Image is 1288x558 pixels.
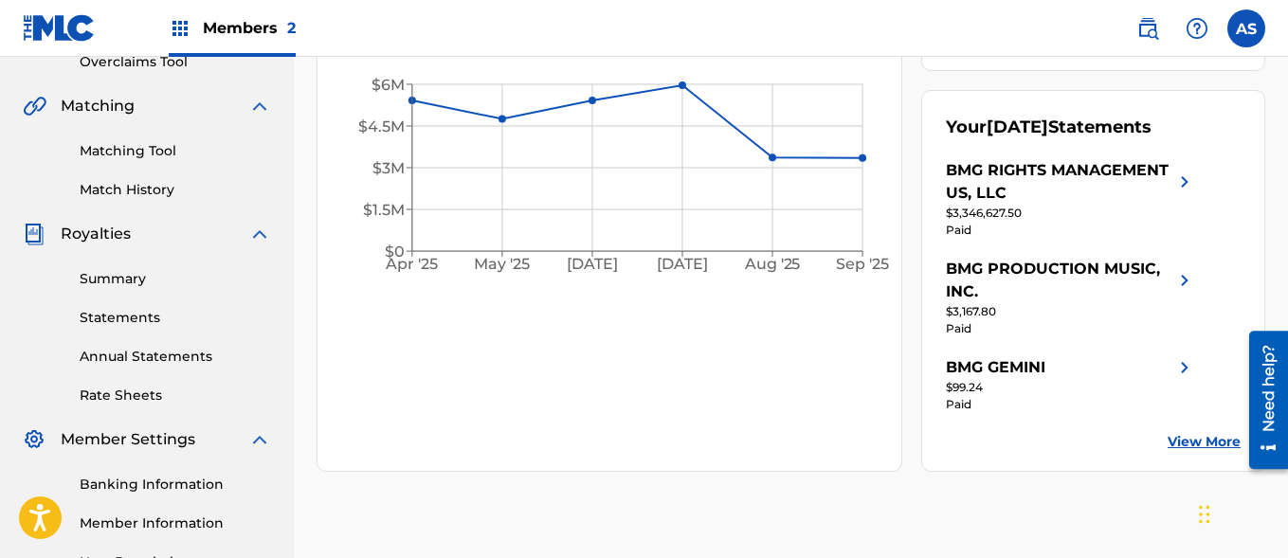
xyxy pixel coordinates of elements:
[946,159,1196,239] a: BMG RIGHTS MANAGEMENT US, LLCright chevron icon$3,346,627.50Paid
[80,308,271,328] a: Statements
[946,258,1173,303] div: BMG PRODUCTION MUSIC, INC.
[1227,9,1265,47] div: User Menu
[946,159,1173,205] div: BMG RIGHTS MANAGEMENT US, LLC
[61,223,131,245] span: Royalties
[80,513,271,533] a: Member Information
[1129,9,1167,47] a: Public Search
[1199,486,1210,543] div: Drag
[946,115,1152,140] div: Your Statements
[567,256,618,274] tspan: [DATE]
[203,17,296,39] span: Members
[1193,467,1288,558] iframe: Chat Widget
[372,159,405,177] tspan: $3M
[372,76,405,94] tspan: $6M
[1173,356,1196,379] img: right chevron icon
[248,223,271,245] img: expand
[946,222,1196,239] div: Paid
[946,303,1196,320] div: $3,167.80
[248,428,271,451] img: expand
[946,356,1196,413] a: BMG GEMINIright chevron icon$99.24Paid
[80,141,271,161] a: Matching Tool
[946,356,1045,379] div: BMG GEMINI
[1168,432,1241,452] a: View More
[946,320,1196,337] div: Paid
[837,256,890,274] tspan: Sep '25
[1186,17,1208,40] img: help
[386,256,439,274] tspan: Apr '25
[987,117,1048,137] span: [DATE]
[61,428,195,451] span: Member Settings
[80,269,271,289] a: Summary
[80,475,271,495] a: Banking Information
[248,95,271,117] img: expand
[385,243,405,261] tspan: $0
[946,258,1196,337] a: BMG PRODUCTION MUSIC, INC.right chevron icon$3,167.80Paid
[23,95,46,117] img: Matching
[363,201,405,219] tspan: $1.5M
[61,95,135,117] span: Matching
[358,117,405,135] tspan: $4.5M
[946,205,1196,222] div: $3,346,627.50
[1235,324,1288,477] iframe: Resource Center
[475,256,531,274] tspan: May '25
[1178,9,1216,47] div: Help
[744,256,801,274] tspan: Aug '25
[946,379,1196,396] div: $99.24
[1173,159,1196,205] img: right chevron icon
[80,52,271,72] a: Overclaims Tool
[80,180,271,200] a: Match History
[169,17,191,40] img: Top Rightsholders
[658,256,709,274] tspan: [DATE]
[287,19,296,37] span: 2
[23,428,45,451] img: Member Settings
[946,396,1196,413] div: Paid
[1173,258,1196,303] img: right chevron icon
[1136,17,1159,40] img: search
[80,347,271,367] a: Annual Statements
[23,223,45,245] img: Royalties
[23,14,96,42] img: MLC Logo
[80,386,271,405] a: Rate Sheets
